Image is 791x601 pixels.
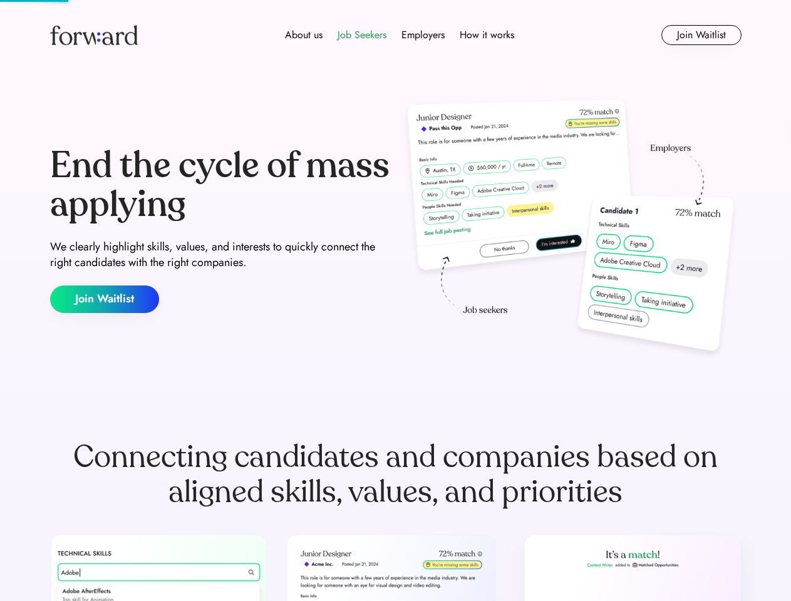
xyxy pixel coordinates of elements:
[50,285,159,313] button: Join Waitlist
[50,25,138,45] img: Forward logo
[285,28,323,43] div: About us
[338,28,386,43] div: Job Seekers
[460,28,514,43] div: How it works
[50,146,391,223] div: End the cycle of mass applying
[401,28,445,43] div: Employers
[50,239,391,270] div: We clearly highlight skills, values, and interests to quickly connect the right candidates with t...
[50,439,742,510] div: Connecting candidates and companies based on aligned skills, values, and priorities
[661,25,742,45] button: Join Waitlist
[401,95,742,364] img: hero-image.png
